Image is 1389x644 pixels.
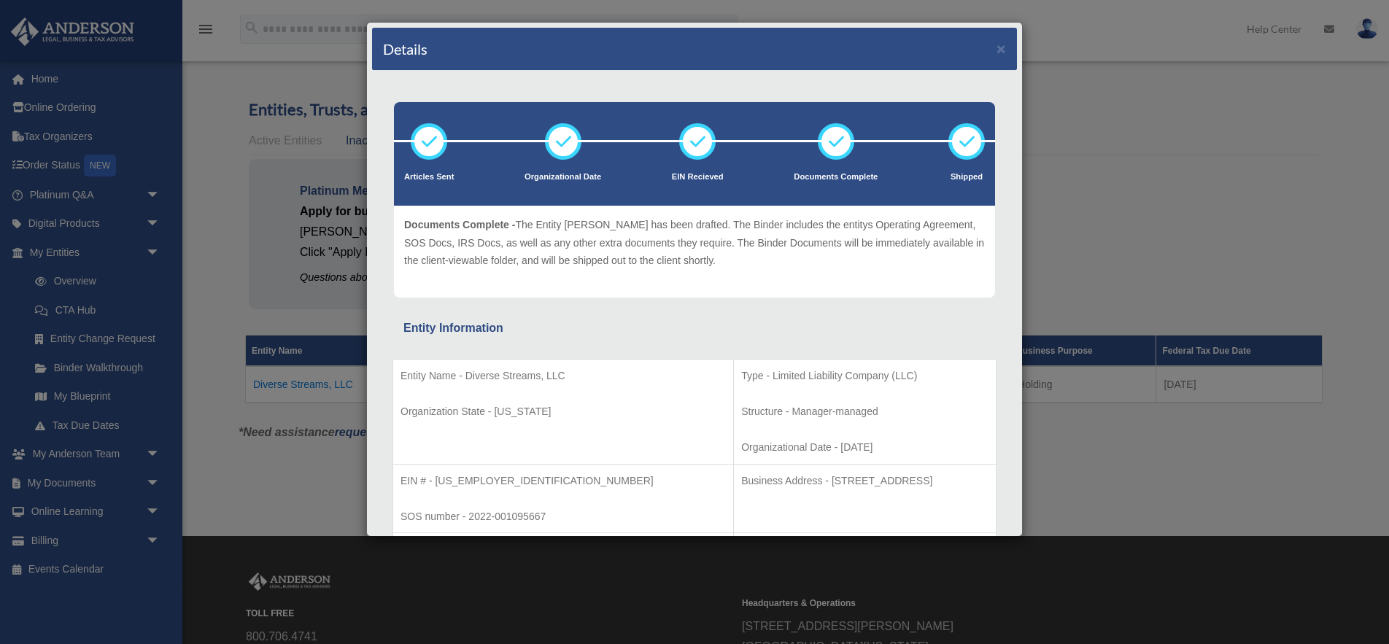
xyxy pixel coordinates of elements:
[404,170,454,185] p: Articles Sent
[383,39,427,59] h4: Details
[948,170,985,185] p: Shipped
[672,170,724,185] p: EIN Recieved
[404,219,515,230] span: Documents Complete -
[401,508,726,526] p: SOS number - 2022-001095667
[997,41,1006,56] button: ×
[525,170,601,185] p: Organizational Date
[794,170,878,185] p: Documents Complete
[401,472,726,490] p: EIN # - [US_EMPLOYER_IDENTIFICATION_NUMBER]
[404,216,985,270] p: The Entity [PERSON_NAME] has been drafted. The Binder includes the entitys Operating Agreement, S...
[403,318,986,338] div: Entity Information
[741,438,988,457] p: Organizational Date - [DATE]
[401,367,726,385] p: Entity Name - Diverse Streams, LLC
[741,403,988,421] p: Structure - Manager-managed
[741,367,988,385] p: Type - Limited Liability Company (LLC)
[741,472,988,490] p: Business Address - [STREET_ADDRESS]
[401,403,726,421] p: Organization State - [US_STATE]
